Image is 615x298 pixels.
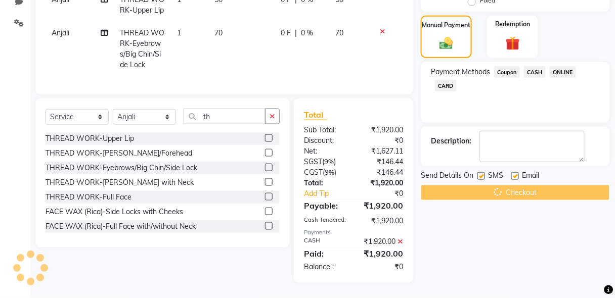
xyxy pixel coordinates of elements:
div: ₹146.44 [354,167,411,178]
div: Payable: [296,200,354,212]
label: Manual Payment [422,21,471,30]
div: ( ) [296,157,354,167]
div: THREAD WORK-Full Face [46,192,131,203]
div: ₹0 [363,188,411,199]
label: Redemption [495,20,530,29]
div: FACE WAX (Rica)-Side Locks with Cheeks [46,207,183,217]
div: ₹1,627.11 [354,146,411,157]
div: THREAD WORK-Eyebrows/Big Chin/Side Lock [46,163,197,173]
span: ONLINE [550,66,576,78]
span: | [295,28,297,38]
div: ₹1,920.00 [354,200,411,212]
span: 1 [177,28,181,37]
div: ₹1,920.00 [354,248,411,260]
span: Coupon [494,66,520,78]
span: Total [304,110,327,120]
div: ₹146.44 [354,157,411,167]
div: Total: [296,178,354,188]
img: _gift.svg [501,35,524,53]
span: 70 [215,28,223,37]
span: 9% [324,158,334,166]
div: ₹1,920.00 [354,216,411,226]
a: Add Tip [296,188,363,199]
span: 9% [325,168,334,176]
div: Description: [431,136,471,146]
div: Sub Total: [296,125,354,135]
div: Payments [304,228,403,237]
span: Anjali [52,28,69,37]
div: CASH [296,237,354,247]
img: _cash.svg [435,36,457,51]
div: ₹1,920.00 [354,178,411,188]
div: Net: [296,146,354,157]
div: THREAD WORK-[PERSON_NAME] with Neck [46,177,194,188]
span: Email [522,170,539,183]
span: CGST [304,168,323,177]
span: THREAD WORK-Eyebrows/Big Chin/Side Lock [120,28,164,69]
span: 0 F [281,28,291,38]
div: THREAD WORK-[PERSON_NAME]/Forehead [46,148,192,159]
div: ₹0 [354,262,411,273]
input: Search or Scan [184,109,266,124]
span: 0 % [301,28,313,38]
div: ₹0 [354,135,411,146]
div: Cash Tendered: [296,216,354,226]
div: FACE WAX (Rica)-Full Face with/without Neck [46,221,196,232]
div: ₹1,920.00 [354,125,411,135]
span: CARD [435,80,457,91]
span: SGST [304,157,322,166]
div: ( ) [296,167,354,178]
div: Discount: [296,135,354,146]
div: Paid: [296,248,354,260]
div: ₹1,920.00 [354,237,411,247]
span: Send Details On [421,170,473,183]
span: Payment Methods [431,67,490,77]
span: 70 [336,28,344,37]
span: SMS [488,170,503,183]
div: Balance : [296,262,354,273]
div: THREAD WORK-Upper Lip [46,133,134,144]
span: CASH [524,66,546,78]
